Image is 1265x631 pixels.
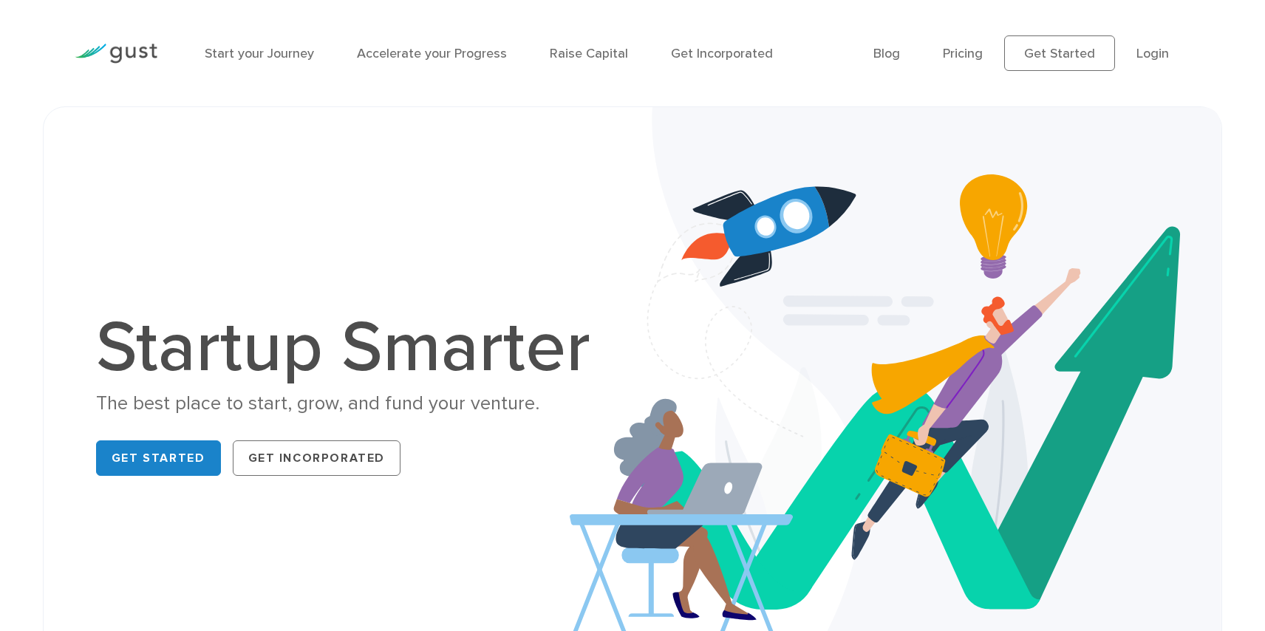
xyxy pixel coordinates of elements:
[96,391,606,417] div: The best place to start, grow, and fund your venture.
[943,46,983,61] a: Pricing
[205,46,314,61] a: Start your Journey
[233,440,401,476] a: Get Incorporated
[1136,46,1169,61] a: Login
[357,46,507,61] a: Accelerate your Progress
[671,46,773,61] a: Get Incorporated
[550,46,628,61] a: Raise Capital
[873,46,900,61] a: Blog
[96,440,221,476] a: Get Started
[1004,35,1115,71] a: Get Started
[75,44,157,64] img: Gust Logo
[96,313,606,383] h1: Startup Smarter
